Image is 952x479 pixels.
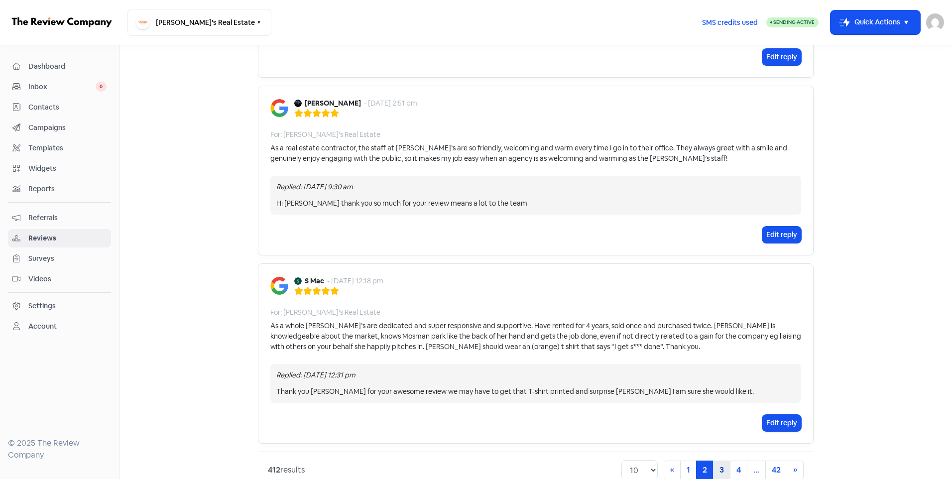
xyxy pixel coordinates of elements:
span: Dashboard [28,61,107,72]
span: SMS credits used [702,17,758,28]
a: Account [8,317,111,336]
img: Image [270,99,288,117]
img: Image [270,277,288,295]
div: As a real estate contractor, the staff at [PERSON_NAME]’s are so friendly, welcoming and warm eve... [270,143,801,164]
button: Edit reply [762,227,801,243]
span: « [670,465,674,475]
span: Videos [28,274,107,284]
button: Quick Actions [831,10,920,34]
div: - [DATE] 2:51 pm [364,98,417,109]
a: Videos [8,270,111,288]
b: S Mac [305,276,324,286]
a: Surveys [8,249,111,268]
div: For: [PERSON_NAME]'s Real Estate [270,307,380,318]
span: Sending Active [773,19,815,25]
span: Contacts [28,102,107,113]
span: Reviews [28,233,107,243]
button: Edit reply [762,49,801,65]
a: Widgets [8,159,111,178]
span: » [793,465,797,475]
a: Referrals [8,209,111,227]
span: Templates [28,143,107,153]
div: © 2025 The Review Company [8,437,111,461]
span: Widgets [28,163,107,174]
a: Reports [8,180,111,198]
div: As a whole [PERSON_NAME]’s are dedicated and super responsive and supportive. Have rented for 4 y... [270,321,801,352]
div: For: [PERSON_NAME]'s Real Estate [270,129,380,140]
div: Settings [28,301,56,311]
div: Hi [PERSON_NAME] thank you so much for your review means a lot to the team [276,198,795,209]
a: Reviews [8,229,111,247]
button: Edit reply [762,415,801,431]
span: Reports [28,184,107,194]
i: Replied: [DATE] 9:30 am [276,182,353,191]
img: Avatar [294,100,302,107]
strong: 412 [268,465,280,475]
div: - [DATE] 12:18 pm [327,276,383,286]
a: Inbox 0 [8,78,111,96]
b: [PERSON_NAME] [305,98,361,109]
div: Account [28,321,57,332]
span: Referrals [28,213,107,223]
a: Dashboard [8,57,111,76]
img: Avatar [294,277,302,285]
i: Replied: [DATE] 12:31 pm [276,370,356,379]
img: User [926,13,944,31]
a: Templates [8,139,111,157]
span: Campaigns [28,122,107,133]
button: [PERSON_NAME]'s Real Estate [127,9,271,36]
div: results [268,464,305,476]
a: Contacts [8,98,111,117]
span: 0 [96,82,107,92]
div: Thank you [PERSON_NAME] for your awesome review we may have to get that T-shirt printed and surpr... [276,386,795,397]
span: Inbox [28,82,96,92]
span: Surveys [28,253,107,264]
a: Campaigns [8,119,111,137]
a: Settings [8,297,111,315]
a: SMS credits used [694,16,766,27]
a: Sending Active [766,16,819,28]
